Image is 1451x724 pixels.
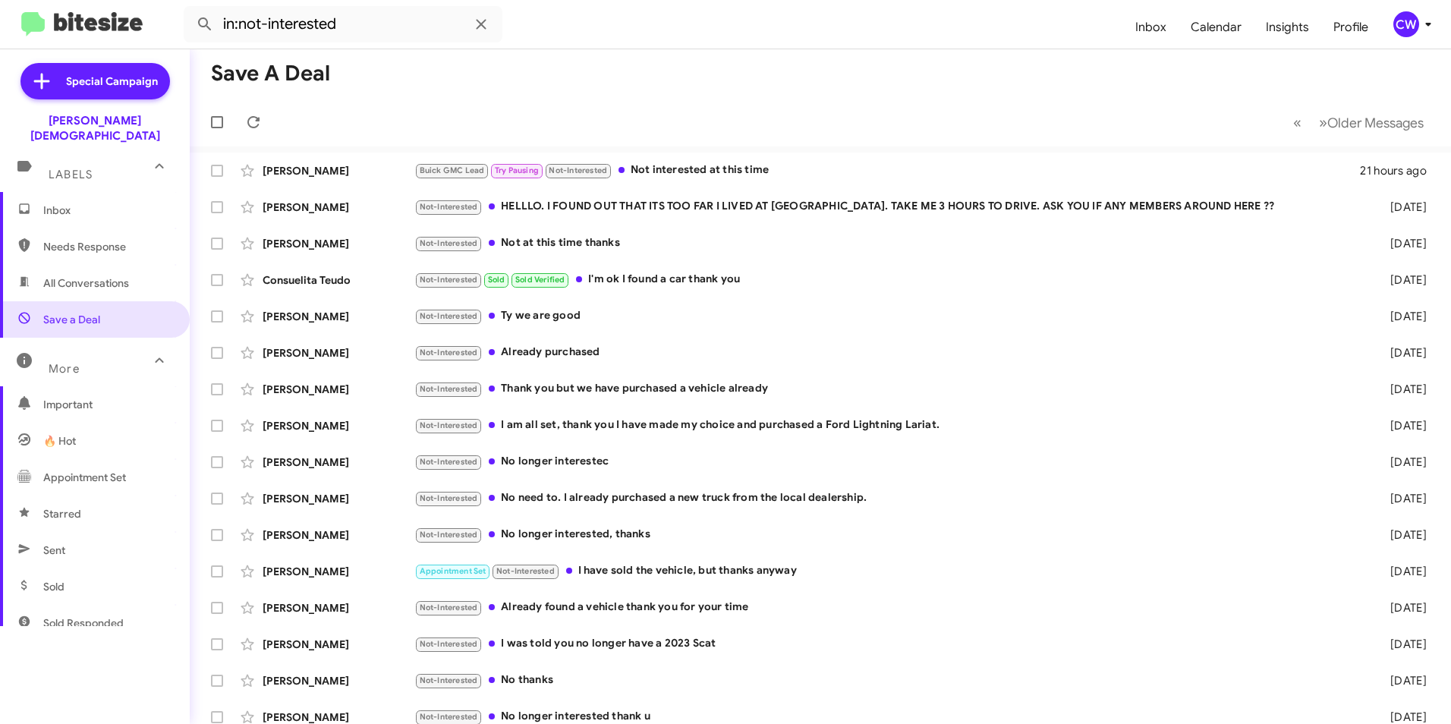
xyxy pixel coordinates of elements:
span: Not-Interested [420,202,478,212]
div: [DATE] [1366,345,1439,360]
span: Needs Response [43,239,172,254]
div: [PERSON_NAME] [263,455,414,470]
span: Older Messages [1327,115,1424,131]
div: [DATE] [1366,527,1439,543]
span: Not-Interested [496,566,555,576]
div: Ty we are good [414,307,1366,325]
div: [DATE] [1366,491,1439,506]
span: Sold [43,579,65,594]
span: 🔥 Hot [43,433,76,449]
span: Not-Interested [420,311,478,321]
span: Try Pausing [495,165,539,175]
div: I am all set, thank you I have made my choice and purchased a Ford Lightning Lariat. [414,417,1366,434]
span: » [1319,113,1327,132]
div: [PERSON_NAME] [263,527,414,543]
span: Important [43,397,172,412]
span: Sold Verified [515,275,565,285]
div: [PERSON_NAME] [263,200,414,215]
a: Insights [1254,5,1321,49]
div: 21 hours ago [1360,163,1439,178]
span: Not-Interested [420,639,478,649]
div: I was told you no longer have a 2023 Scat [414,635,1366,653]
div: I'm ok I found a car thank you [414,271,1366,288]
div: Already purchased [414,344,1366,361]
span: Starred [43,506,81,521]
div: [PERSON_NAME] [263,418,414,433]
span: Not-Interested [420,493,478,503]
div: [DATE] [1366,309,1439,324]
div: Already found a vehicle thank you for your time [414,599,1366,616]
div: [PERSON_NAME] [263,637,414,652]
a: Calendar [1179,5,1254,49]
span: Inbox [43,203,172,218]
span: Save a Deal [43,312,100,327]
button: CW [1380,11,1434,37]
div: [DATE] [1366,200,1439,215]
span: Special Campaign [66,74,158,89]
span: Not-Interested [420,530,478,540]
div: [DATE] [1366,637,1439,652]
div: Consuelita Teudo [263,272,414,288]
div: [PERSON_NAME] [263,309,414,324]
div: [DATE] [1366,600,1439,615]
span: Not-Interested [549,165,607,175]
span: More [49,362,80,376]
div: [DATE] [1366,236,1439,251]
span: Not-Interested [420,457,478,467]
a: Profile [1321,5,1380,49]
div: [DATE] [1366,382,1439,397]
div: No longer interestec [414,453,1366,471]
div: Thank you but we have purchased a vehicle already [414,380,1366,398]
button: Previous [1284,107,1311,138]
div: [PERSON_NAME] [263,382,414,397]
nav: Page navigation example [1285,107,1433,138]
div: No thanks [414,672,1366,689]
span: All Conversations [43,275,129,291]
span: Sold [488,275,505,285]
span: Appointment Set [420,566,486,576]
div: [PERSON_NAME] [263,673,414,688]
div: CW [1393,11,1419,37]
div: [DATE] [1366,564,1439,579]
div: [PERSON_NAME] [263,236,414,251]
div: [PERSON_NAME] [263,600,414,615]
span: Buick GMC Lead [420,165,485,175]
div: No need to. I already purchased a new truck from the local dealership. [414,489,1366,507]
span: Not-Interested [420,348,478,357]
span: Appointment Set [43,470,126,485]
div: [DATE] [1366,272,1439,288]
div: [DATE] [1366,455,1439,470]
div: Not interested at this time [414,162,1360,179]
div: [PERSON_NAME] [263,564,414,579]
div: [DATE] [1366,673,1439,688]
span: Not-Interested [420,675,478,685]
button: Next [1310,107,1433,138]
div: [PERSON_NAME] [263,163,414,178]
span: Not-Interested [420,238,478,248]
input: Search [184,6,502,42]
a: Inbox [1123,5,1179,49]
div: I have sold the vehicle, but thanks anyway [414,562,1366,580]
span: Labels [49,168,93,181]
div: [DATE] [1366,418,1439,433]
span: Sold Responded [43,615,124,631]
span: Not-Interested [420,712,478,722]
div: [PERSON_NAME] [263,491,414,506]
span: Not-Interested [420,603,478,612]
div: No longer interested, thanks [414,526,1366,543]
div: [PERSON_NAME] [263,345,414,360]
a: Special Campaign [20,63,170,99]
span: Not-Interested [420,275,478,285]
span: Sent [43,543,65,558]
h1: Save a Deal [211,61,330,86]
span: Not-Interested [420,420,478,430]
div: HELLLO. I FOUND OUT THAT ITS TOO FAR I LIVED AT [GEOGRAPHIC_DATA]. TAKE ME 3 HOURS TO DRIVE. ASK ... [414,198,1366,216]
span: « [1293,113,1301,132]
span: Not-Interested [420,384,478,394]
div: Not at this time thanks [414,235,1366,252]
